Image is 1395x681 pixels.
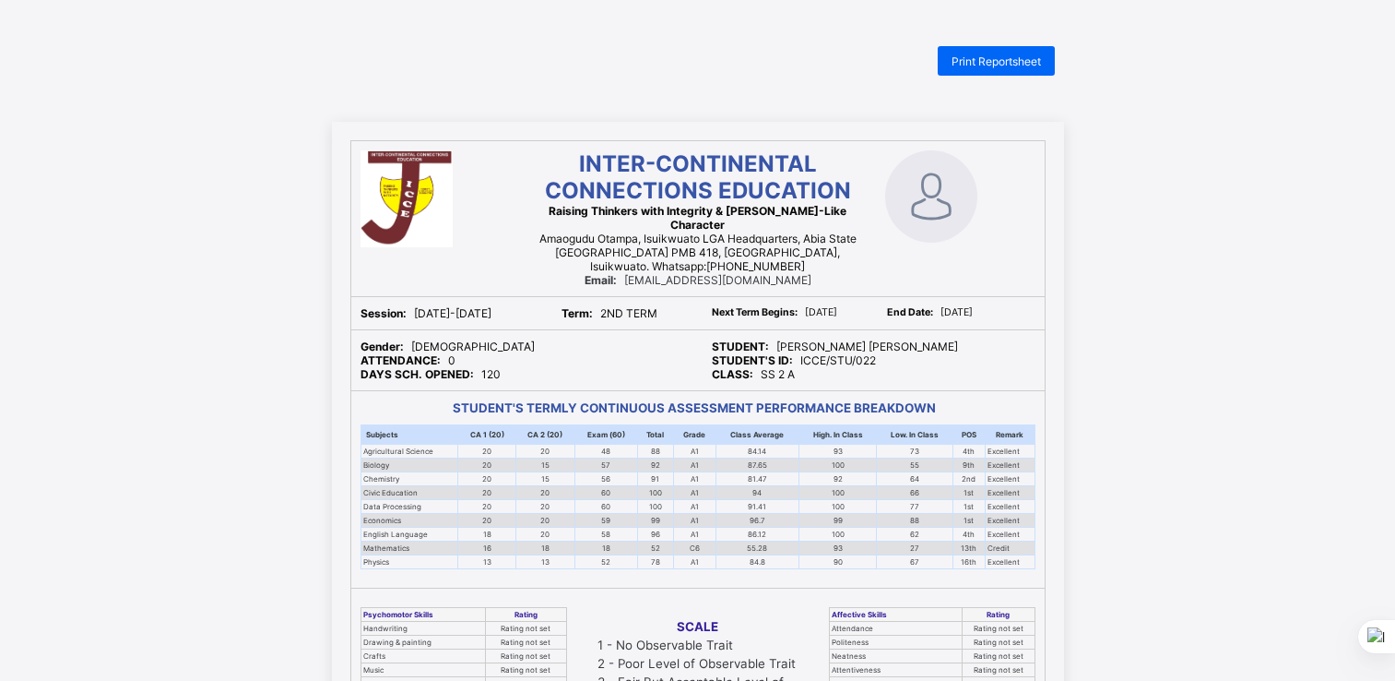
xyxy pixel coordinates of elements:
td: A1 [673,528,715,542]
b: Gender: [361,340,404,353]
td: 20 [458,514,516,528]
td: Excellent [985,556,1034,569]
span: Print Reportsheet [952,54,1041,68]
th: Exam (60) [574,425,637,445]
td: 62 [877,528,952,542]
td: 100 [637,500,673,514]
td: A1 [673,445,715,459]
td: 84.14 [715,445,798,459]
td: 4th [952,528,985,542]
th: CA 2 (20) [515,425,574,445]
td: 96 [637,528,673,542]
td: 100 [798,486,877,500]
th: High. In Class [798,425,877,445]
td: 90 [798,556,877,569]
td: 20 [458,500,516,514]
td: Crafts [361,650,486,663]
b: STUDENT'S ID: [712,353,793,367]
th: Total [637,425,673,445]
td: 100 [798,459,877,472]
td: 13 [458,556,516,569]
td: Civic Education [361,486,458,500]
th: POS [952,425,985,445]
td: Excellent [985,514,1034,528]
td: Attentiveness [829,663,962,677]
b: ATTENDANCE: [361,353,441,367]
b: Email: [585,273,617,287]
td: 64 [877,472,952,486]
td: 94 [715,486,798,500]
td: Rating not set [486,650,566,663]
td: Excellent [985,528,1034,542]
b: Next Term Begins: [712,306,798,318]
span: INTER-CONTINENTAL CONNECTIONS EDUCATION [545,150,851,204]
td: 57 [574,459,637,472]
b: DAYS SCH. OPENED: [361,367,474,381]
td: Excellent [985,459,1034,472]
td: 99 [798,514,877,528]
td: Politeness [829,636,962,650]
b: Session: [361,306,407,320]
td: 16 [458,542,516,556]
th: Affective Skills [829,608,962,622]
td: 1 - No Observable Trait [597,637,799,653]
td: English Language [361,528,458,542]
th: CA 1 (20) [458,425,516,445]
td: 100 [798,500,877,514]
td: 91 [637,472,673,486]
span: Raising Thinkers with Integrity & [PERSON_NAME]-Like Character [549,204,846,232]
td: 78 [637,556,673,569]
td: Rating not set [962,650,1034,663]
td: 20 [458,445,516,459]
td: Credit [985,542,1034,556]
td: 1st [952,514,985,528]
span: [EMAIL_ADDRESS][DOMAIN_NAME] [585,273,811,287]
td: 56 [574,472,637,486]
td: 88 [877,514,952,528]
td: Rating not set [486,636,566,650]
td: 18 [515,542,574,556]
td: 20 [515,486,574,500]
th: Psychomotor Skills [361,608,486,622]
span: ICCE/STU/022 [712,353,876,367]
span: 0 [361,353,455,367]
td: Music [361,663,486,677]
span: [DEMOGRAPHIC_DATA] [361,340,535,353]
td: A1 [673,514,715,528]
b: STUDENT: [712,340,769,353]
td: 91.41 [715,500,798,514]
td: Excellent [985,445,1034,459]
td: A1 [673,459,715,472]
td: 92 [637,459,673,472]
td: 1st [952,486,985,500]
td: Biology [361,459,458,472]
td: 100 [637,486,673,500]
td: 93 [798,542,877,556]
td: 18 [574,542,637,556]
td: 15 [515,459,574,472]
td: C6 [673,542,715,556]
td: 27 [877,542,952,556]
td: Data Processing [361,500,458,514]
td: 77 [877,500,952,514]
td: 84.8 [715,556,798,569]
span: 2ND TERM [562,306,657,320]
b: CLASS: [712,367,753,381]
span: [DATE] [712,306,837,318]
td: 20 [458,459,516,472]
td: 92 [798,472,877,486]
td: 20 [515,514,574,528]
td: 58 [574,528,637,542]
td: 4th [952,445,985,459]
td: 15 [515,472,574,486]
td: A1 [673,500,715,514]
td: 93 [798,445,877,459]
td: Neatness [829,650,962,663]
td: 2nd [952,472,985,486]
td: Mathematics [361,542,458,556]
span: 120 [361,367,501,381]
td: 96.7 [715,514,798,528]
td: 20 [515,500,574,514]
span: [DATE]-[DATE] [361,306,491,320]
td: 13 [515,556,574,569]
